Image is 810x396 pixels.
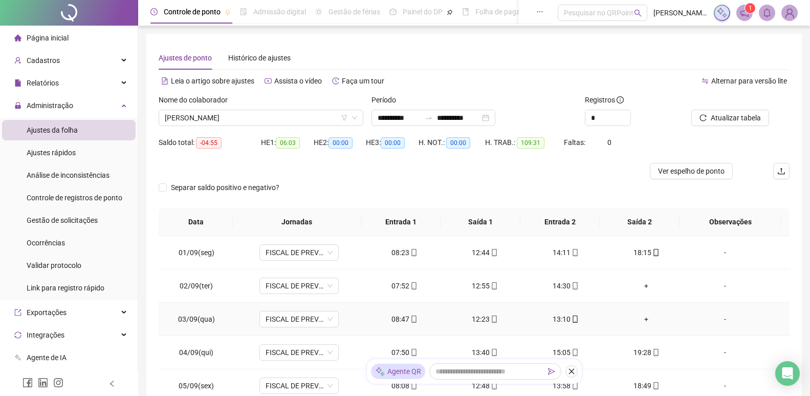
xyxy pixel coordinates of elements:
span: mobile [490,249,498,256]
span: Administração [27,101,73,110]
div: 07:50 [372,347,436,358]
span: to [425,114,433,122]
span: file [14,79,21,87]
span: Cadastros [27,56,60,65]
div: - [695,380,755,391]
span: swap [702,77,709,85]
span: 03/09(qua) [178,315,215,323]
div: 13:10 [534,314,598,325]
span: swap-right [425,114,433,122]
span: mobile [651,349,660,356]
span: Leia o artigo sobre ajustes [171,77,254,85]
span: Gestão de solicitações [27,216,98,224]
div: Open Intercom Messenger [775,361,800,386]
span: book [462,8,469,15]
div: 19:28 [615,347,679,358]
span: VICTOR BENETTI SILVA [165,110,357,126]
button: Atualizar tabela [691,110,769,126]
div: 12:44 [453,247,517,258]
span: Observações [688,216,773,227]
span: mobile [571,316,579,323]
span: send [548,368,555,375]
span: 04/09(qui) [179,348,213,357]
span: 02/09(ter) [180,282,213,290]
img: sparkle-icon.fc2bf0ac1784a2077858766a79e2daf3.svg [716,7,728,18]
span: mobile [409,282,418,289]
span: Integrações [27,331,64,339]
span: export [14,309,21,316]
div: - [695,280,755,291]
span: user-add [14,57,21,64]
span: pushpin [447,9,453,15]
span: sun [315,8,322,15]
span: reload [699,114,707,121]
span: Separar saldo positivo e negativo? [167,182,283,193]
span: instagram [53,378,63,388]
sup: 1 [745,3,755,13]
span: Folha de pagamento [475,8,541,16]
span: upload [777,167,785,175]
div: 13:40 [453,347,517,358]
span: dashboard [389,8,397,15]
span: 0 [607,138,611,147]
div: 14:30 [534,280,598,291]
th: Saída 1 [441,208,520,236]
span: 00:00 [329,137,353,149]
div: 12:23 [453,314,517,325]
span: Gestão de férias [329,8,380,16]
span: home [14,34,21,41]
div: + [615,314,679,325]
th: Observações [680,208,781,236]
div: + [615,280,679,291]
span: Faltas: [564,138,587,147]
span: close [568,368,575,375]
div: 18:49 [615,380,679,391]
div: 07:52 [372,280,436,291]
span: mobile [490,349,498,356]
span: mobile [571,349,579,356]
div: 15:05 [534,347,598,358]
span: filter [341,115,347,121]
div: HE 1: [261,137,314,149]
span: Histórico de ajustes [228,54,291,62]
span: youtube [265,77,272,85]
label: Nome do colaborador [159,94,234,106]
span: mobile [409,349,418,356]
span: Controle de ponto [164,8,221,16]
span: 109:31 [517,137,544,149]
div: 12:48 [453,380,517,391]
span: -04:55 [196,137,222,149]
span: Controle de registros de ponto [27,194,122,202]
span: file-text [161,77,168,85]
span: Ajustes de ponto [159,54,212,62]
span: Ocorrências [27,239,65,247]
span: 01/09(seg) [179,248,214,257]
div: 14:11 [534,247,598,258]
img: sparkle-icon.fc2bf0ac1784a2077858766a79e2daf3.svg [375,366,385,377]
span: left [108,380,116,387]
div: 08:23 [372,247,436,258]
span: Registros [585,94,624,106]
span: 05/09(sex) [179,382,214,390]
div: - [695,247,755,258]
div: Saldo total: [159,137,261,149]
span: mobile [571,382,579,389]
span: 1 [749,5,752,12]
span: Atualizar tabela [711,112,761,123]
span: Relatórios [27,79,59,87]
span: down [352,115,358,121]
span: [PERSON_NAME] [653,7,708,18]
span: lock [14,102,21,109]
span: Admissão digital [253,8,306,16]
th: Entrada 1 [361,208,441,236]
span: Ver espelho de ponto [658,165,725,177]
img: 59486 [782,5,797,20]
div: - [695,347,755,358]
span: FISCAL DE PREVENÇÃO [266,311,333,327]
span: bell [762,8,772,17]
span: pushpin [225,9,231,15]
span: Análise de inconsistências [27,171,110,179]
span: mobile [490,282,498,289]
span: Agente de IA [27,353,67,362]
span: clock-circle [150,8,158,15]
